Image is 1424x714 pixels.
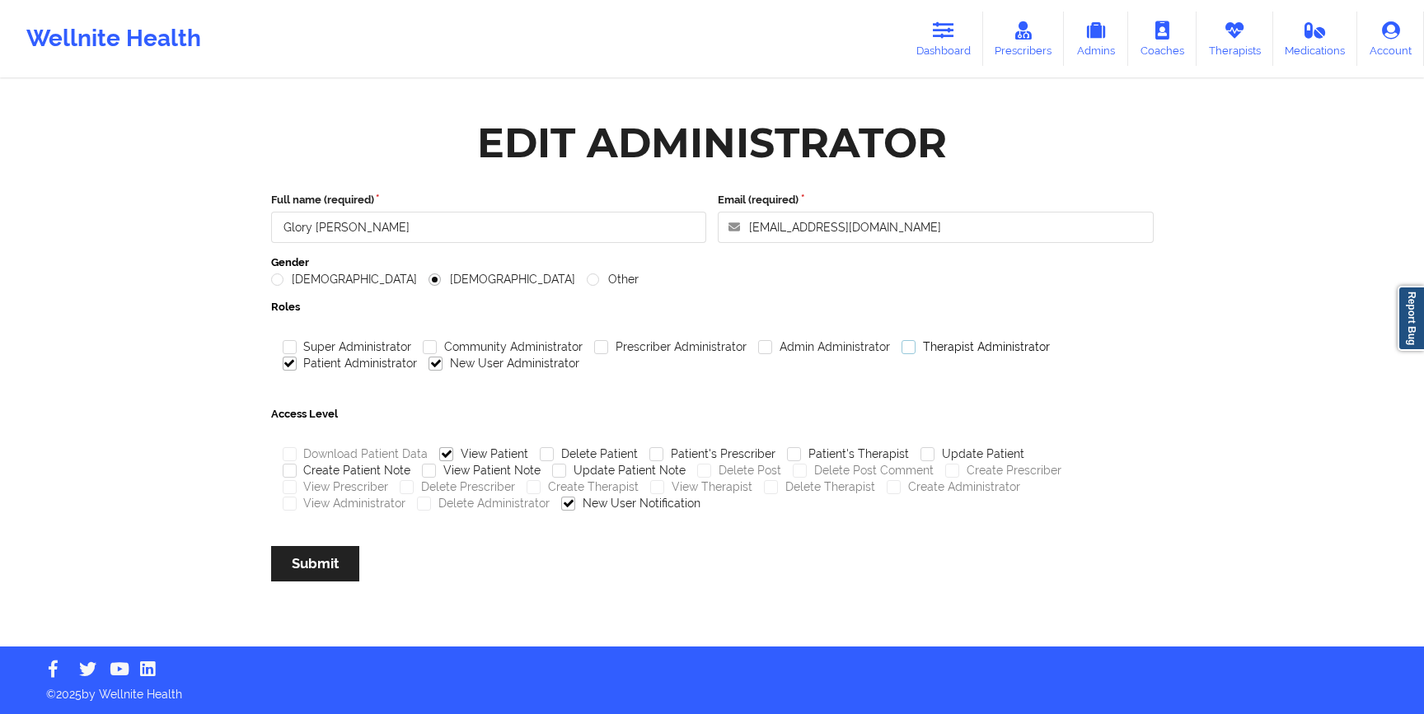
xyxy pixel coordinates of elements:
[887,480,1020,494] label: Create Administrator
[552,464,686,478] label: Update Patient Note
[271,546,359,581] button: Submit
[983,12,1065,66] a: Prescribers
[423,340,583,354] label: Community Administrator
[271,212,707,243] input: Full name
[649,447,775,461] label: Patient's Prescriber
[1197,12,1273,66] a: Therapists
[271,406,1154,422] label: Access Level
[429,273,575,287] label: [DEMOGRAPHIC_DATA]
[650,480,752,494] label: View Therapist
[271,299,1154,315] label: Roles
[902,340,1050,354] label: Therapist Administrator
[283,480,389,494] label: View Prescriber
[764,480,875,494] label: Delete Therapist
[697,464,781,478] label: Delete Post
[787,447,909,461] label: Patient's Therapist
[945,464,1061,478] label: Create Prescriber
[793,464,934,478] label: Delete Post Comment
[718,212,1154,243] input: Email address
[283,447,429,461] label: Download Patient Data
[283,464,411,478] label: Create Patient Note
[1398,286,1424,351] a: Report Bug
[283,340,412,354] label: Super Administrator
[587,273,639,287] label: Other
[920,447,1024,461] label: Update Patient
[271,273,418,287] label: [DEMOGRAPHIC_DATA]
[477,117,947,169] div: Edit Administrator
[271,192,707,208] label: Full name (required)
[1357,12,1424,66] a: Account
[429,357,579,371] label: New User Administrator
[718,192,1154,208] label: Email (required)
[904,12,983,66] a: Dashboard
[417,497,550,511] label: Delete Administrator
[439,447,528,461] label: View Patient
[283,497,406,511] label: View Administrator
[527,480,639,494] label: Create Therapist
[1273,12,1358,66] a: Medications
[35,674,1389,702] p: © 2025 by Wellnite Health
[758,340,890,354] label: Admin Administrator
[422,464,541,478] label: View Patient Note
[283,357,418,371] label: Patient Administrator
[1128,12,1197,66] a: Coaches
[1064,12,1128,66] a: Admins
[540,447,638,461] label: Delete Patient
[271,254,1154,271] label: Gender
[594,340,747,354] label: Prescriber Administrator
[400,480,515,494] label: Delete Prescriber
[561,497,700,511] label: New User Notification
